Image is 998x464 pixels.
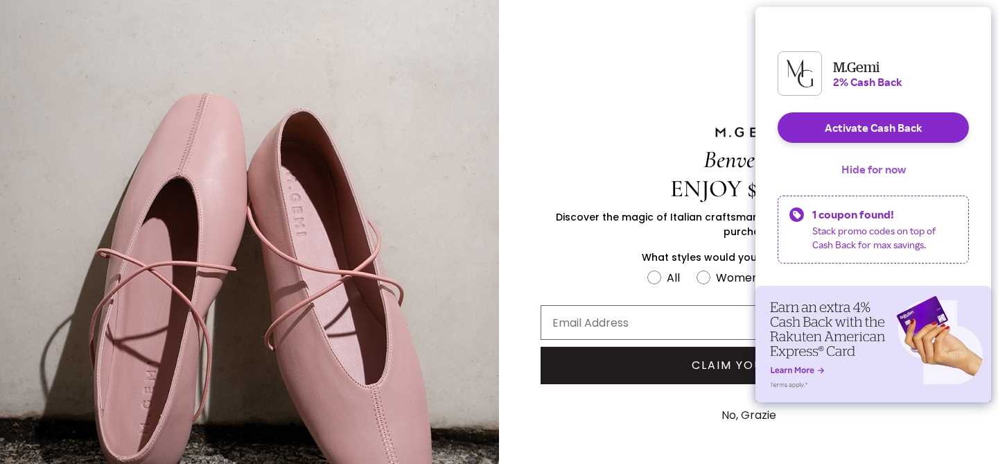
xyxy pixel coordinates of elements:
button: Close dialog [968,6,992,30]
input: Email Address [541,305,956,340]
span: Discover the magic of Italian craftsmanship with $50 off your first full-price purchase. [556,210,941,239]
div: All [667,269,680,286]
button: CLAIM YOUR GIFT [541,347,956,384]
img: M.GEMI [714,126,783,139]
span: ENJOY $50 OFF [670,174,828,203]
span: Benvenuta [703,145,794,174]
div: Women's [716,269,767,286]
span: What styles would you like to hear about? [642,250,856,264]
button: No, Grazie [715,398,783,433]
